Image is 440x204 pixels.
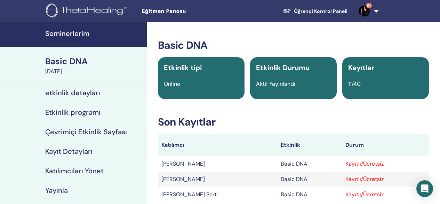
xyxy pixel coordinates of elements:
[158,134,278,156] th: Katılımcı
[256,80,295,88] span: Aktif Yayınlandı
[41,55,147,76] a: Basic DNA[DATE]
[164,63,202,72] span: Etkinlik tipi
[348,80,361,88] span: 11/40
[45,108,101,116] h4: Etkinlik programı
[142,8,246,15] span: Eğitmen Panosu
[45,29,143,38] h4: Seminerlerim
[158,116,429,128] h3: Son Kayıtlar
[348,63,374,72] span: Kayıtlar
[256,63,310,72] span: Etkinlik Durumu
[45,67,143,76] div: [DATE]
[416,180,433,197] div: Open Intercom Messenger
[45,55,143,67] div: Basic DNA
[45,89,100,97] h4: etkinlik detayları
[277,187,342,202] td: Basic DNA
[277,172,342,187] td: Basic DNA
[45,186,68,195] h4: Yayınla
[345,175,425,183] div: Kayıtlı/Ücretsiz
[277,134,342,156] th: Etkinlik
[158,156,278,172] td: [PERSON_NAME]
[366,3,372,8] span: 9+
[342,134,429,156] th: Durum
[283,8,291,14] img: graduation-cap-white.svg
[164,80,180,88] span: Online
[158,187,278,202] td: [PERSON_NAME] Sert
[45,128,127,136] h4: Çevrimiçi Etkinlik Sayfası
[345,160,425,168] div: Kayıtlı/Ücretsiz
[45,167,104,175] h4: Katılımcıları Yönet
[46,3,129,19] img: logo.png
[277,5,353,18] a: Öğrenci Kontrol Paneli
[158,39,429,52] h3: Basic DNA
[359,6,370,17] img: default.jpg
[158,172,278,187] td: [PERSON_NAME]
[345,190,425,199] div: Kayıtlı/Ücretsiz
[277,156,342,172] td: Basic DNA
[45,147,93,156] h4: Kayıt Detayları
